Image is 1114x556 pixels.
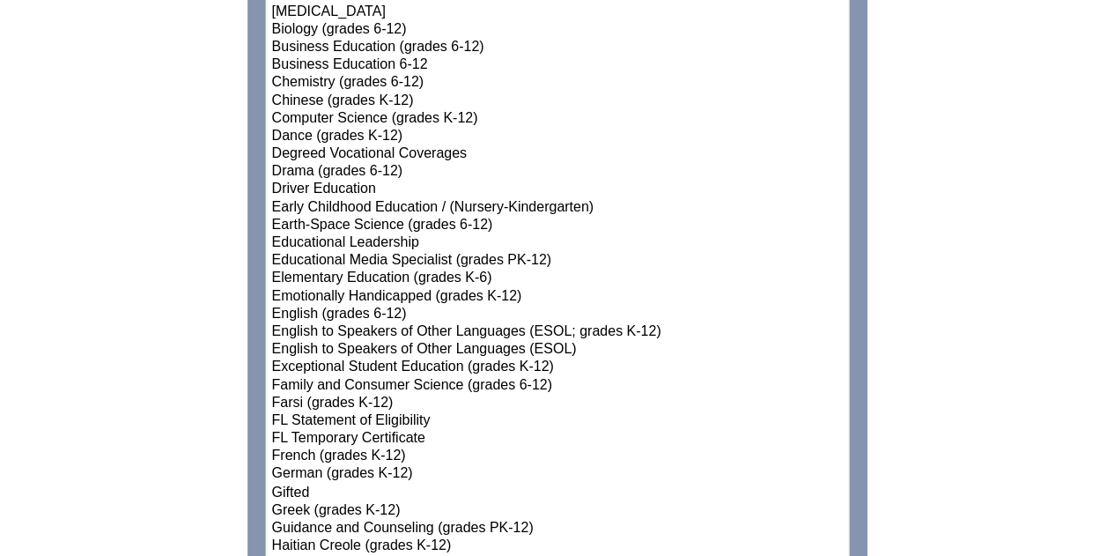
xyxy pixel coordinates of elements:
option: Haitian Creole (grades K-12) [270,537,845,554]
option: English to Speakers of Other Languages (ESOL) [270,341,845,359]
option: Degreed Vocational Coverages [270,145,845,163]
option: Driver Education [270,181,845,198]
option: German (grades K-12) [270,465,845,483]
option: Business Education (grades 6-12) [270,39,845,56]
option: Guidance and Counseling (grades PK-12) [270,519,845,537]
option: Exceptional Student Education (grades K-12) [270,359,845,376]
option: Greek (grades K-12) [270,501,845,519]
option: Early Childhood Education / (Nursery-Kindergarten) [270,199,845,217]
option: Chinese (grades K-12) [270,93,845,110]
option: English to Speakers of Other Languages (ESOL; grades K-12) [270,323,845,341]
option: Elementary Education (grades K-6) [270,270,845,287]
option: Computer Science (grades K-12) [270,110,845,128]
option: Educational Media Specialist (grades PK-12) [270,252,845,270]
option: Emotionally Handicapped (grades K-12) [270,288,845,306]
option: Dance (grades K-12) [270,128,845,145]
option: Business Education 6-12 [270,56,845,74]
option: Farsi (grades K-12) [270,395,845,412]
option: FL Temporary Certificate [270,430,845,448]
option: Family and Consumer Science (grades 6-12) [270,377,845,395]
option: English (grades 6-12) [270,306,845,323]
option: Educational Leadership [270,234,845,252]
option: Biology (grades 6-12) [270,21,845,39]
option: French (grades K-12) [270,448,845,465]
option: FL Statement of Eligibility [270,412,845,430]
option: Gifted [270,484,845,501]
option: Drama (grades 6-12) [270,163,845,181]
option: Chemistry (grades 6-12) [270,74,845,92]
option: [MEDICAL_DATA] [270,4,845,21]
option: Earth-Space Science (grades 6-12) [270,217,845,234]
